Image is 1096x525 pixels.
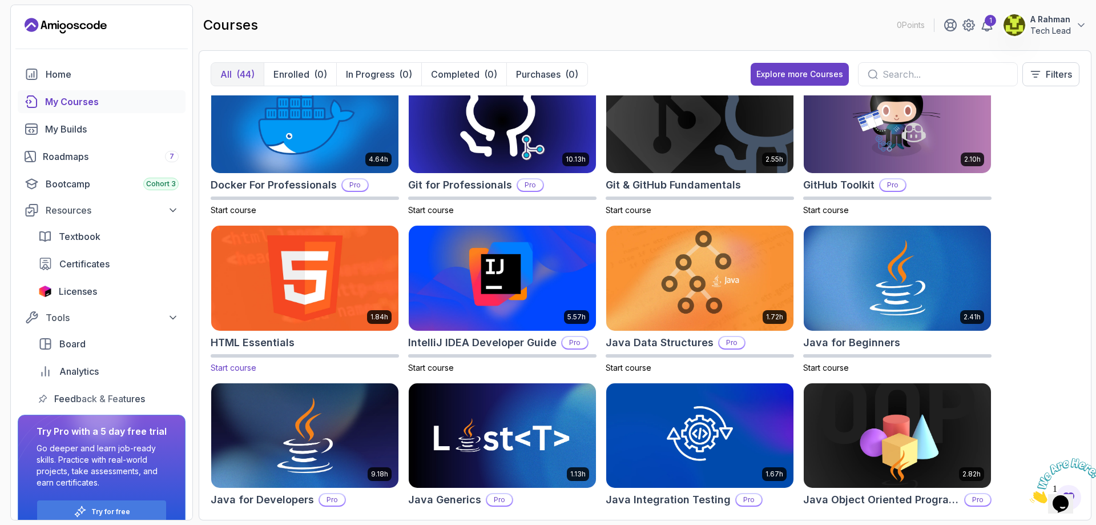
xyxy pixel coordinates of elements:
[606,68,793,173] img: Git & GitHub Fundamentals card
[409,226,596,331] img: IntelliJ IDEA Developer Guide card
[59,337,86,351] span: Board
[606,335,714,351] h2: Java Data Structures
[211,492,314,508] h2: Java for Developers
[38,286,52,297] img: jetbrains icon
[45,95,179,109] div: My Courses
[962,470,981,479] p: 2.82h
[211,383,398,488] img: Java for Developers card
[606,205,651,215] span: Start course
[146,179,176,189] span: Cohort 3
[484,67,497,81] div: (0)
[59,230,100,243] span: Textbook
[804,383,991,488] img: Java Object Oriented Programming card
[736,494,761,506] p: Pro
[570,470,586,479] p: 1.13h
[46,67,179,81] div: Home
[18,145,186,168] a: roadmaps
[1030,14,1071,25] p: A Rahman
[369,155,388,164] p: 4.64h
[431,67,479,81] p: Completed
[46,311,179,324] div: Tools
[31,280,186,303] a: licenses
[18,200,186,221] button: Resources
[408,492,481,508] h2: Java Generics
[170,152,174,161] span: 7
[203,16,258,34] h2: courses
[5,5,75,50] img: Chat attention grabber
[211,177,337,193] h2: Docker For Professionals
[964,312,981,322] p: 2.41h
[408,335,557,351] h2: IntelliJ IDEA Developer Guide
[45,122,179,136] div: My Builds
[803,177,875,193] h2: GitHub Toolkit
[18,173,186,195] a: bootcamp
[719,337,744,348] p: Pro
[803,492,960,508] h2: Java Object Oriented Programming
[59,257,110,271] span: Certificates
[765,470,783,479] p: 1.67h
[399,67,412,81] div: (0)
[18,63,186,86] a: home
[18,307,186,328] button: Tools
[421,63,506,86] button: Completed(0)
[370,312,388,322] p: 1.84h
[803,363,849,372] span: Start course
[211,63,264,86] button: All(44)
[1003,14,1087,37] button: user profile imageA RahmanTech Lead
[883,67,1008,81] input: Search...
[371,470,388,479] p: 9.18h
[43,150,179,163] div: Roadmaps
[31,332,186,355] a: board
[518,179,543,191] p: Pro
[516,67,561,81] p: Purchases
[606,383,793,488] img: Java Integration Testing card
[964,155,981,164] p: 2.10h
[1022,62,1079,86] button: Filters
[985,15,996,26] div: 1
[803,205,849,215] span: Start course
[211,205,256,215] span: Start course
[1046,67,1072,81] p: Filters
[273,67,309,81] p: Enrolled
[1030,25,1071,37] p: Tech Lead
[236,67,255,81] div: (44)
[567,312,586,322] p: 5.57h
[37,443,167,488] p: Go deeper and learn job-ready skills. Practice with real-world projects, take assessments, and ea...
[264,63,336,86] button: Enrolled(0)
[314,67,327,81] div: (0)
[562,337,587,348] p: Pro
[31,387,186,410] a: feedback
[751,63,849,86] button: Explore more Courses
[25,17,107,35] a: Landing page
[59,364,99,378] span: Analytics
[897,19,925,31] p: 0 Points
[31,225,186,248] a: textbook
[1004,14,1025,36] img: user profile image
[408,363,454,372] span: Start course
[766,312,783,322] p: 1.72h
[342,179,368,191] p: Pro
[408,177,512,193] h2: Git for Professionals
[59,284,97,298] span: Licenses
[980,18,994,32] a: 1
[46,203,179,217] div: Resources
[803,335,900,351] h2: Java for Beginners
[606,226,793,331] img: Java Data Structures card
[565,67,578,81] div: (0)
[336,63,421,86] button: In Progress(0)
[91,507,130,516] a: Try for free
[18,90,186,113] a: courses
[756,69,843,80] div: Explore more Courses
[606,492,731,508] h2: Java Integration Testing
[606,177,741,193] h2: Git & GitHub Fundamentals
[409,383,596,488] img: Java Generics card
[18,118,186,141] a: builds
[220,67,232,81] p: All
[804,68,991,173] img: GitHub Toolkit card
[408,205,454,215] span: Start course
[211,363,256,372] span: Start course
[606,363,651,372] span: Start course
[211,335,295,351] h2: HTML Essentials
